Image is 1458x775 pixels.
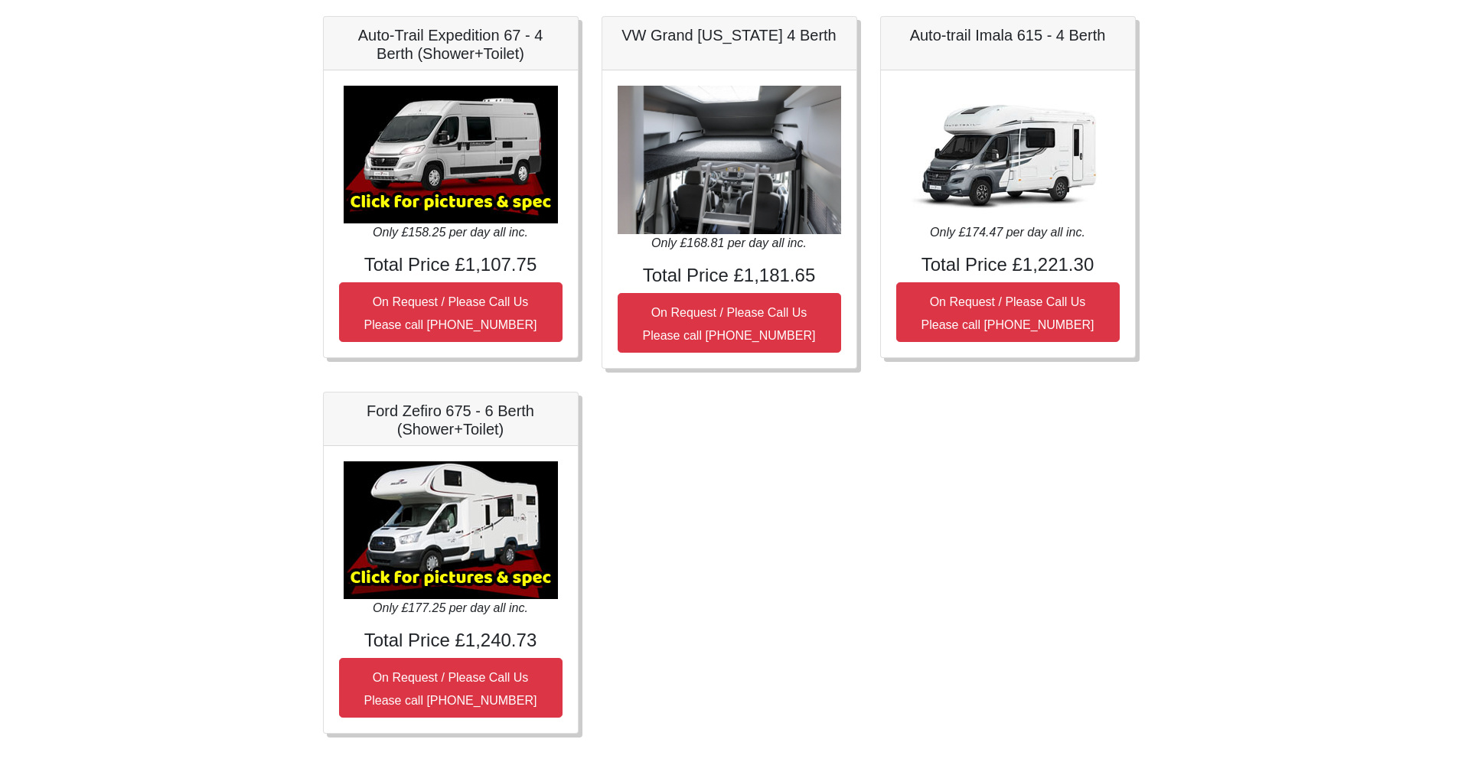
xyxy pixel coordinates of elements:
[339,630,563,652] h4: Total Price £1,240.73
[339,26,563,63] h5: Auto-Trail Expedition 67 - 4 Berth (Shower+Toilet)
[896,254,1120,276] h4: Total Price £1,221.30
[896,26,1120,44] h5: Auto-trail Imala 615 - 4 Berth
[896,282,1120,342] button: On Request / Please Call UsPlease call [PHONE_NUMBER]
[618,265,841,287] h4: Total Price £1,181.65
[618,293,841,353] button: On Request / Please Call UsPlease call [PHONE_NUMBER]
[364,671,537,707] small: On Request / Please Call Us Please call [PHONE_NUMBER]
[651,236,807,249] i: Only £168.81 per day all inc.
[339,282,563,342] button: On Request / Please Call UsPlease call [PHONE_NUMBER]
[339,658,563,718] button: On Request / Please Call UsPlease call [PHONE_NUMBER]
[339,402,563,438] h5: Ford Zefiro 675 - 6 Berth (Shower+Toilet)
[373,226,528,239] i: Only £158.25 per day all inc.
[930,226,1085,239] i: Only £174.47 per day all inc.
[373,601,528,614] i: Only £177.25 per day all inc.
[901,86,1115,223] img: Auto-trail Imala 615 - 4 Berth
[618,86,841,235] img: VW Grand California 4 Berth
[344,461,558,599] img: Ford Zefiro 675 - 6 Berth (Shower+Toilet)
[618,26,841,44] h5: VW Grand [US_STATE] 4 Berth
[643,306,816,342] small: On Request / Please Call Us Please call [PHONE_NUMBER]
[339,254,563,276] h4: Total Price £1,107.75
[921,295,1094,331] small: On Request / Please Call Us Please call [PHONE_NUMBER]
[344,86,558,223] img: Auto-Trail Expedition 67 - 4 Berth (Shower+Toilet)
[364,295,537,331] small: On Request / Please Call Us Please call [PHONE_NUMBER]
